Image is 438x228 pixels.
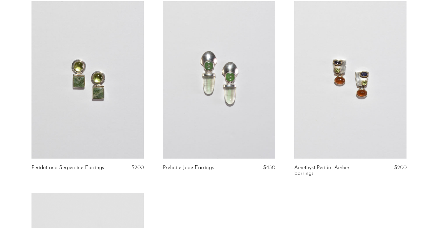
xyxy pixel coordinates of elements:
[263,165,275,170] span: $450
[31,165,104,171] a: Peridot and Serpentine Earrings
[394,165,407,170] span: $200
[294,165,369,177] a: Amethyst Peridot Amber Earrings
[163,165,214,171] a: Prehnite Jade Earrings
[131,165,144,170] span: $200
